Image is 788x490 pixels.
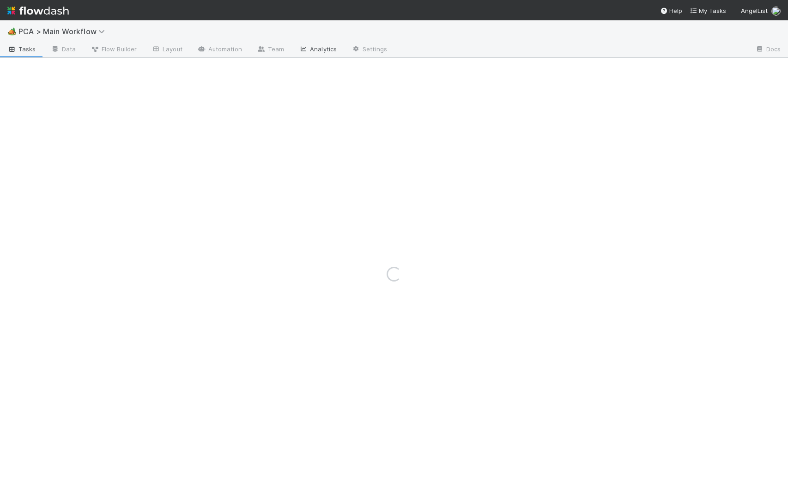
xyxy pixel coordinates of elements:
[291,43,344,57] a: Analytics
[144,43,190,57] a: Layout
[43,43,83,57] a: Data
[249,43,291,57] a: Team
[741,7,768,14] span: AngelList
[690,7,726,14] span: My Tasks
[7,27,17,35] span: 🏕️
[748,43,788,57] a: Docs
[190,43,249,57] a: Automation
[18,27,109,36] span: PCA > Main Workflow
[7,44,36,54] span: Tasks
[344,43,394,57] a: Settings
[771,6,781,16] img: avatar_5d1523cf-d377-42ee-9d1c-1d238f0f126b.png
[91,44,137,54] span: Flow Builder
[7,3,69,18] img: logo-inverted-e16ddd16eac7371096b0.svg
[83,43,144,57] a: Flow Builder
[660,6,682,15] div: Help
[690,6,726,15] a: My Tasks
